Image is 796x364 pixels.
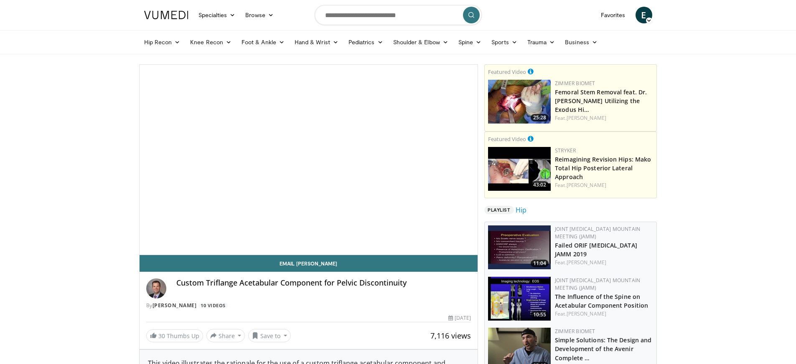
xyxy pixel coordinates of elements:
div: Feat. [555,259,653,266]
a: Reimagining Revision Hips: Mako Total Hip Posterior Lateral Approach [555,155,651,181]
a: Hand & Wrist [290,34,343,51]
a: Failed ORIF [MEDICAL_DATA] JAMM 2019 [555,241,637,258]
a: Zimmer Biomet [555,80,595,87]
a: 43:02 [488,147,551,191]
span: 43:02 [531,181,549,189]
a: Joint [MEDICAL_DATA] Mountain Meeting (JAMM) [555,277,640,291]
small: Featured Video [488,135,526,143]
a: Foot & Ankle [237,34,290,51]
a: Trauma [522,34,560,51]
div: By [146,302,471,309]
a: 25:28 [488,80,551,124]
a: The Influence of the Spine on Acetabular Component Position [555,293,648,309]
small: Featured Video [488,68,526,76]
img: 8704042d-15d5-4ce9-b753-6dec72ffdbb1.150x105_q85_crop-smart_upscale.jpg [488,80,551,124]
a: Browse [240,7,279,23]
img: 6632ea9e-2a24-47c5-a9a2-6608124666dc.150x105_q85_crop-smart_upscale.jpg [488,147,551,191]
a: [PERSON_NAME] [567,182,606,189]
img: VuMedi Logo [144,11,188,19]
a: Simple Solutions: The Design and Development of the Avenir Complete … [555,336,651,361]
a: Spine [453,34,486,51]
a: 10 Videos [198,302,229,309]
video-js: Video Player [140,65,478,255]
a: Zimmer Biomet [555,328,595,335]
span: 25:28 [531,114,549,121]
a: Email [PERSON_NAME] [140,255,478,272]
a: Favorites [596,7,631,23]
a: Hip [516,205,526,215]
span: 30 [158,332,165,340]
a: E [636,7,652,23]
span: 11:04 [531,260,549,267]
a: Hip Recon [139,34,186,51]
a: Joint [MEDICAL_DATA] Mountain Meeting (JAMM) [555,225,640,240]
a: 10:55 [488,277,551,321]
span: Playlist [484,206,514,214]
a: Business [560,34,603,51]
img: Avatar [146,278,166,298]
a: Stryker [555,147,576,154]
img: 8cf723b1-42e0-47ff-aba1-88dbea9fd550.150x105_q85_crop-smart_upscale.jpg [488,225,551,269]
a: Shoulder & Elbow [388,34,453,51]
a: Femoral Stem Removal feat. Dr. [PERSON_NAME] Utilizing the Exodus Hi… [555,88,647,114]
h4: Custom Triflange Acetabular Component for Pelvic Discontinuity [176,278,471,288]
div: Feat. [555,114,653,122]
div: Feat. [555,182,653,189]
a: 30 Thumbs Up [146,329,203,342]
div: [DATE] [448,314,471,322]
img: 1223f352-0dc7-4f3a-b41e-c1af81caaf2e.150x105_q85_crop-smart_upscale.jpg [488,277,551,321]
a: 11:04 [488,225,551,269]
div: Feat. [555,310,653,318]
button: Save to [248,329,291,342]
a: [PERSON_NAME] [153,302,197,309]
a: [PERSON_NAME] [567,114,606,121]
button: Share [206,329,245,342]
a: [PERSON_NAME] [567,310,606,317]
span: 7,116 views [430,331,471,341]
a: Sports [486,34,522,51]
a: Pediatrics [343,34,388,51]
a: Knee Recon [185,34,237,51]
input: Search topics, interventions [315,5,482,25]
a: [PERSON_NAME] [567,259,606,266]
span: 10:55 [531,311,549,318]
a: Specialties [193,7,241,23]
